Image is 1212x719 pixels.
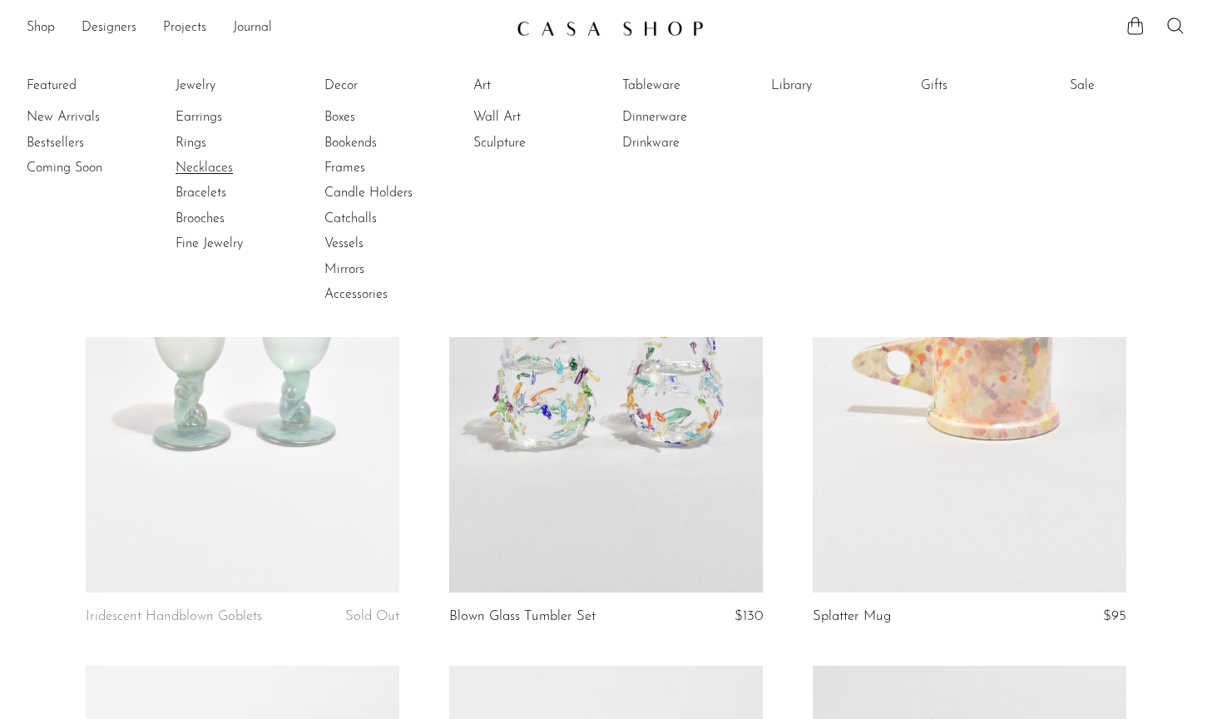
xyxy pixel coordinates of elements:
a: Blown Glass Tumbler Set [449,609,596,624]
ul: Gifts [921,73,1046,105]
a: Sale [1070,77,1195,95]
ul: Sale [1070,73,1195,105]
a: Gifts [921,77,1046,95]
a: Fine Jewelry [176,235,300,253]
a: Drinkware [622,134,747,152]
a: Bookends [324,134,449,152]
a: Art [473,77,598,95]
a: Sculpture [473,134,598,152]
span: Sold Out [345,609,399,623]
a: Earrings [176,108,300,126]
ul: Library [771,73,896,105]
ul: Decor [324,73,449,308]
ul: Featured [27,105,151,181]
ul: Tableware [622,73,747,156]
a: Decor [324,77,449,95]
a: Designers [82,17,136,39]
nav: Desktop navigation [27,14,503,42]
a: Vessels [324,235,449,253]
a: Iridescent Handblown Goblets [86,609,262,624]
a: Coming Soon [27,159,151,177]
a: Jewelry [176,77,300,95]
ul: NEW HEADER MENU [27,14,503,42]
a: Shop [27,17,55,39]
a: Mirrors [324,260,449,279]
a: Dinnerware [622,108,747,126]
a: Bestsellers [27,134,151,152]
a: New Arrivals [27,108,151,126]
ul: Art [473,73,598,156]
a: Necklaces [176,159,300,177]
a: Projects [163,17,206,39]
a: Journal [233,17,272,39]
a: Wall Art [473,108,598,126]
a: Brooches [176,210,300,228]
a: Frames [324,159,449,177]
span: $95 [1103,609,1126,623]
ul: Jewelry [176,73,300,257]
a: Accessories [324,285,449,304]
a: Splatter Mug [813,609,891,624]
a: Rings [176,134,300,152]
a: Catchalls [324,210,449,228]
a: Library [771,77,896,95]
a: Boxes [324,108,449,126]
a: Bracelets [176,184,300,202]
a: Candle Holders [324,184,449,202]
span: $130 [735,609,763,623]
a: Tableware [622,77,747,95]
